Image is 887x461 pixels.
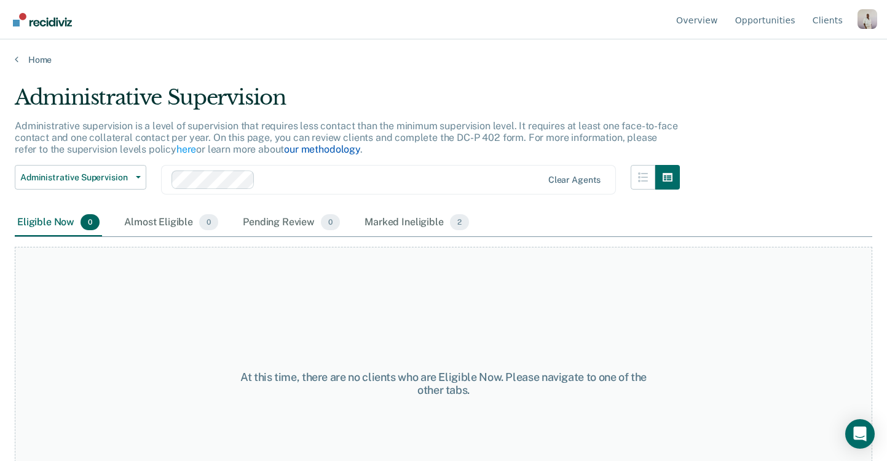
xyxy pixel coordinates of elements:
span: 2 [450,214,469,230]
div: At this time, there are no clients who are Eligible Now. Please navigate to one of the other tabs. [229,371,658,397]
span: 0 [321,214,340,230]
div: Clear agents [548,175,601,185]
div: Pending Review0 [240,209,342,236]
div: Administrative Supervision [15,85,680,120]
div: Open Intercom Messenger [845,419,875,449]
a: Home [15,54,872,65]
a: here [176,143,196,155]
span: 0 [199,214,218,230]
div: Marked Ineligible2 [362,209,471,236]
p: Administrative supervision is a level of supervision that requires less contact than the minimum ... [15,120,678,155]
span: 0 [81,214,100,230]
img: Recidiviz [13,13,72,26]
div: Eligible Now0 [15,209,102,236]
button: Administrative Supervision [15,165,146,190]
button: Profile dropdown button [857,9,877,29]
a: our methodology [284,143,360,155]
div: Almost Eligible0 [122,209,221,236]
span: Administrative Supervision [20,172,131,183]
